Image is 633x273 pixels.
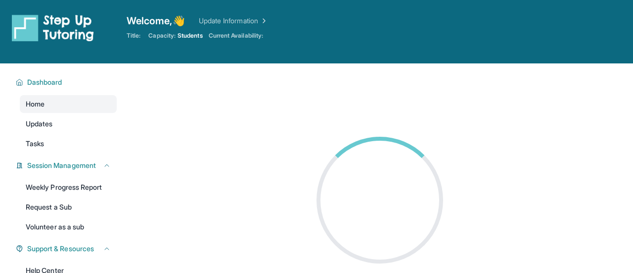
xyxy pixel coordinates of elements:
[26,119,53,129] span: Updates
[127,32,140,40] span: Title:
[178,32,203,40] span: Students
[20,178,117,196] a: Weekly Progress Report
[209,32,263,40] span: Current Availability:
[12,14,94,42] img: logo
[23,244,111,254] button: Support & Resources
[20,95,117,113] a: Home
[148,32,176,40] span: Capacity:
[23,77,111,87] button: Dashboard
[258,16,268,26] img: Chevron Right
[20,135,117,153] a: Tasks
[26,139,44,149] span: Tasks
[127,14,185,28] span: Welcome, 👋
[20,115,117,133] a: Updates
[20,198,117,216] a: Request a Sub
[27,244,94,254] span: Support & Resources
[27,77,62,87] span: Dashboard
[27,161,96,170] span: Session Management
[26,99,45,109] span: Home
[199,16,268,26] a: Update Information
[23,161,111,170] button: Session Management
[20,218,117,236] a: Volunteer as a sub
